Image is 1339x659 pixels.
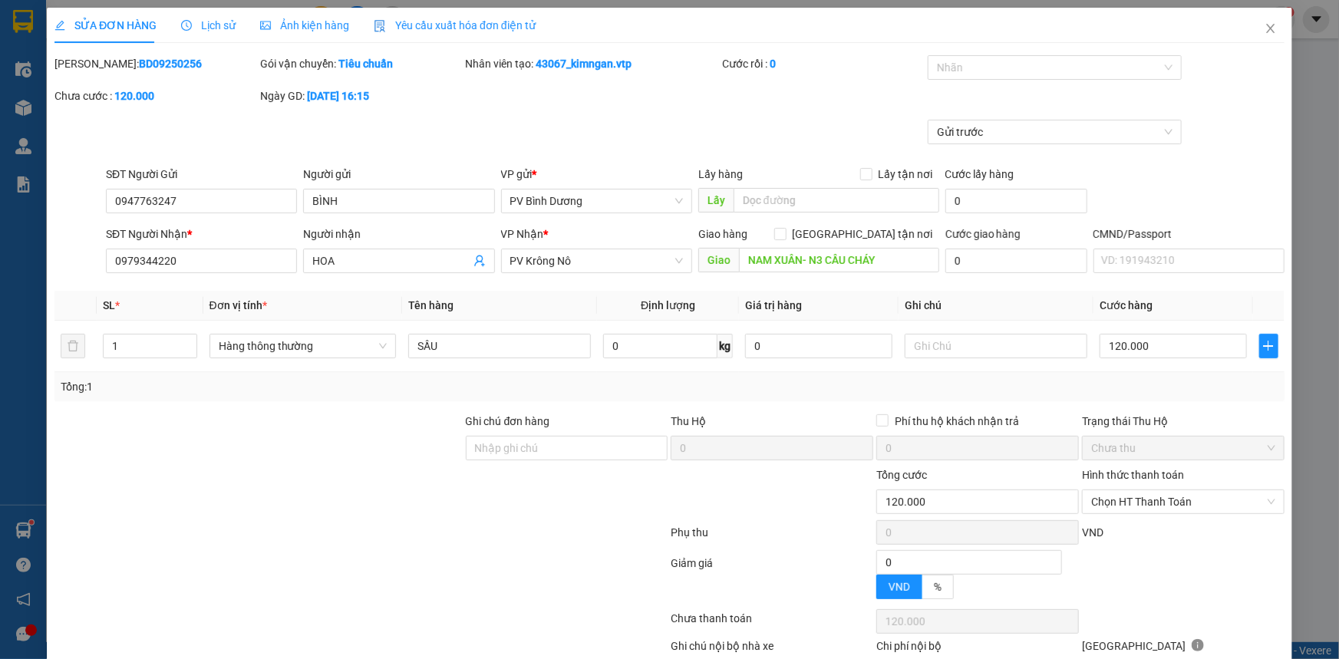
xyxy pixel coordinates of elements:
button: Close [1249,8,1292,51]
span: Nơi gửi: [15,107,31,129]
span: 15:18:52 [DATE] [146,69,216,81]
span: VND [1082,526,1103,539]
span: % [934,581,942,593]
span: [GEOGRAPHIC_DATA] tận nơi [787,226,939,242]
span: edit [54,20,65,31]
label: Hình thức thanh toán [1082,469,1184,481]
div: [PERSON_NAME]: [54,55,257,72]
b: 43067_kimngan.vtp [536,58,632,70]
span: user-add [473,255,486,267]
div: Giảm giá [670,555,876,606]
span: PV [PERSON_NAME] [154,107,213,124]
span: Nơi nhận: [117,107,142,129]
strong: BIÊN NHẬN GỬI HÀNG HOÁ [53,92,178,104]
span: PV Bình Dương [510,189,683,213]
span: Lịch sử [181,19,236,31]
input: VD: Bàn, Ghế [408,334,591,358]
span: Giao [698,248,739,272]
img: logo [15,35,35,73]
span: Cước hàng [1100,299,1153,311]
span: Yêu cầu xuất hóa đơn điện tử [374,19,536,31]
label: Cước giao hàng [945,228,1021,240]
div: VP gửi [501,166,692,183]
div: SĐT Người Gửi [106,166,297,183]
span: Hàng thông thường [219,334,388,358]
span: Giao hàng [698,228,747,240]
span: Chưa thu [1091,437,1275,460]
span: PV Krông Nô [510,249,683,272]
div: Gói vận chuyển: [260,55,463,72]
span: Chọn HT Thanh Toán [1091,490,1275,513]
span: Lấy hàng [698,168,743,180]
div: Trạng thái Thu Hộ [1082,413,1285,430]
div: Phụ thu [670,524,876,551]
input: Cước lấy hàng [945,189,1087,213]
span: plus [1260,340,1278,352]
span: Ảnh kiện hàng [260,19,349,31]
label: Ghi chú đơn hàng [466,415,550,427]
span: Thu Hộ [671,415,706,427]
span: Phí thu hộ khách nhận trả [889,413,1025,430]
label: Cước lấy hàng [945,168,1014,180]
button: delete [61,334,85,358]
span: Tên hàng [408,299,453,311]
span: Định lượng [641,299,695,311]
img: icon [374,20,386,32]
b: 0 [770,58,776,70]
span: Lấy [698,188,734,213]
div: SĐT Người Nhận [106,226,297,242]
span: close [1265,22,1277,35]
div: Cước rồi : [722,55,925,72]
span: Lấy tận nơi [872,166,939,183]
span: BD09250255 [154,58,216,69]
span: SỬA ĐƠN HÀNG [54,19,157,31]
span: VND [889,581,910,593]
span: SL [103,299,115,311]
div: Người nhận [303,226,494,242]
div: Nhân viên tạo: [466,55,720,72]
div: Chưa cước : [54,87,257,104]
b: BD09250256 [139,58,202,70]
span: Đơn vị tính [209,299,267,311]
b: Tiêu chuẩn [338,58,393,70]
div: CMND/Passport [1093,226,1285,242]
th: Ghi chú [899,291,1093,321]
div: Người gửi [303,166,494,183]
b: 120.000 [114,90,154,102]
div: Tổng: 1 [61,378,517,395]
div: Ngày GD: [260,87,463,104]
input: Ghi Chú [905,334,1087,358]
input: Dọc đường [734,188,939,213]
span: clock-circle [181,20,192,31]
span: picture [260,20,271,31]
b: [DATE] 16:15 [307,90,369,102]
input: Dọc đường [739,248,939,272]
input: Cước giao hàng [945,249,1087,273]
span: info-circle [1192,639,1204,651]
div: Chưa thanh toán [670,610,876,637]
span: Gửi trước [937,120,1172,143]
span: Giá trị hàng [745,299,802,311]
span: VP Nhận [501,228,544,240]
input: Ghi chú đơn hàng [466,436,668,460]
span: Tổng cước [876,469,927,481]
span: kg [717,334,733,358]
strong: CÔNG TY TNHH [GEOGRAPHIC_DATA] 214 QL13 - P.26 - Q.BÌNH THẠNH - TP HCM 1900888606 [40,25,124,82]
button: plus [1259,334,1278,358]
